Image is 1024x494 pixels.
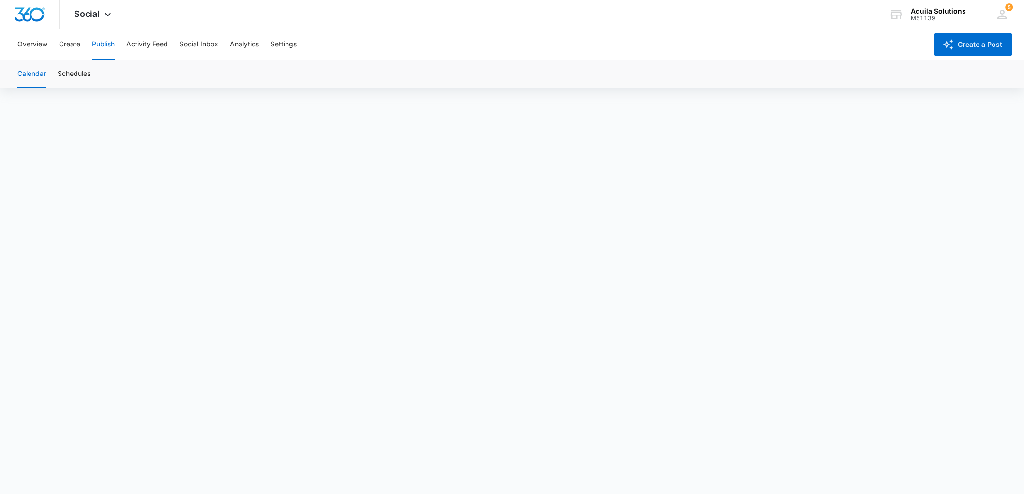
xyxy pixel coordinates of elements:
[180,29,218,60] button: Social Inbox
[230,29,259,60] button: Analytics
[74,9,100,19] span: Social
[1005,3,1013,11] div: notifications count
[92,29,115,60] button: Publish
[58,60,90,88] button: Schedules
[271,29,297,60] button: Settings
[911,15,966,22] div: account id
[1005,3,1013,11] span: 5
[911,7,966,15] div: account name
[17,29,47,60] button: Overview
[17,60,46,88] button: Calendar
[59,29,80,60] button: Create
[126,29,168,60] button: Activity Feed
[934,33,1012,56] button: Create a Post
